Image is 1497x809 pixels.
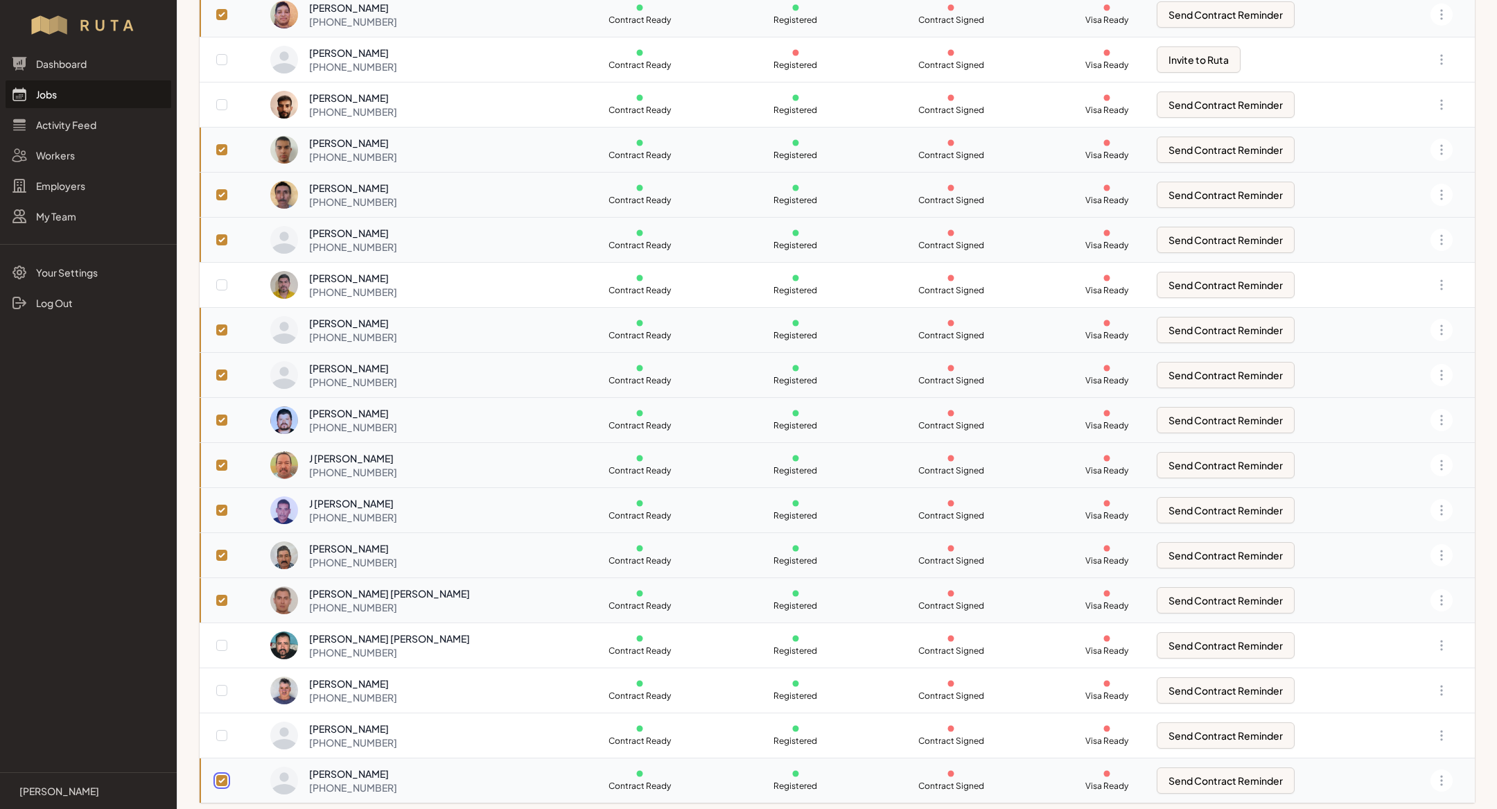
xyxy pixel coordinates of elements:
p: Visa Ready [1074,600,1140,611]
p: Contract Ready [606,420,673,431]
p: Visa Ready [1074,555,1140,566]
p: Registered [762,105,829,116]
div: [PHONE_NUMBER] [309,555,397,569]
p: Contract Ready [606,736,673,747]
div: [PHONE_NUMBER] [309,150,397,164]
p: Registered [762,736,829,747]
button: Send Contract Reminder [1157,92,1295,118]
p: Contract Signed [918,285,984,296]
p: Registered [762,510,829,521]
button: Send Contract Reminder [1157,362,1295,388]
div: [PERSON_NAME] [309,46,397,60]
p: Contract Ready [606,600,673,611]
p: Contract Signed [918,60,984,71]
p: Registered [762,690,829,702]
div: [PHONE_NUMBER] [309,330,397,344]
div: [PHONE_NUMBER] [309,60,397,73]
p: Registered [762,781,829,792]
p: Contract Signed [918,600,984,611]
div: [PERSON_NAME] [309,181,397,195]
a: Employers [6,172,171,200]
p: Registered [762,285,829,296]
p: Contract Ready [606,375,673,386]
p: Contract Signed [918,510,984,521]
p: Contract Signed [918,375,984,386]
a: My Team [6,202,171,230]
a: Dashboard [6,50,171,78]
p: Visa Ready [1074,690,1140,702]
p: Contract Ready [606,555,673,566]
div: [PHONE_NUMBER] [309,645,470,659]
button: Send Contract Reminder [1157,1,1295,28]
p: Registered [762,645,829,656]
p: Contract Signed [918,781,984,792]
button: Send Contract Reminder [1157,722,1295,749]
p: Contract Ready [606,195,673,206]
a: Your Settings [6,259,171,286]
div: [PERSON_NAME] [309,541,397,555]
div: [PHONE_NUMBER] [309,510,397,524]
div: J [PERSON_NAME] [309,451,397,465]
p: Visa Ready [1074,645,1140,656]
button: Send Contract Reminder [1157,632,1295,659]
div: [PHONE_NUMBER] [309,420,397,434]
button: Send Contract Reminder [1157,227,1295,253]
a: Workers [6,141,171,169]
p: Registered [762,15,829,26]
div: [PERSON_NAME] [PERSON_NAME] [309,632,470,645]
p: Contract Signed [918,105,984,116]
p: Visa Ready [1074,150,1140,161]
p: Contract Ready [606,60,673,71]
p: Contract Signed [918,330,984,341]
p: Contract Signed [918,240,984,251]
p: Contract Ready [606,690,673,702]
p: Visa Ready [1074,60,1140,71]
p: Contract Signed [918,690,984,702]
p: Contract Signed [918,15,984,26]
p: Contract Ready [606,150,673,161]
p: Registered [762,600,829,611]
button: Send Contract Reminder [1157,182,1295,208]
button: Send Contract Reminder [1157,272,1295,298]
p: Visa Ready [1074,240,1140,251]
button: Send Contract Reminder [1157,542,1295,568]
p: Registered [762,555,829,566]
p: Contract Signed [918,645,984,656]
p: Visa Ready [1074,420,1140,431]
p: Visa Ready [1074,375,1140,386]
div: [PHONE_NUMBER] [309,195,397,209]
div: [PERSON_NAME] [309,316,397,330]
p: [PERSON_NAME] [19,784,99,798]
p: Visa Ready [1074,510,1140,521]
p: Visa Ready [1074,105,1140,116]
button: Send Contract Reminder [1157,407,1295,433]
div: [PHONE_NUMBER] [309,736,397,749]
p: Registered [762,240,829,251]
a: Activity Feed [6,111,171,139]
p: Visa Ready [1074,195,1140,206]
div: [PERSON_NAME] [309,91,397,105]
div: [PERSON_NAME] [309,361,397,375]
p: Contract Signed [918,150,984,161]
p: Contract Ready [606,330,673,341]
div: [PERSON_NAME] [309,406,397,420]
div: [PHONE_NUMBER] [309,285,397,299]
p: Contract Ready [606,105,673,116]
p: Registered [762,150,829,161]
p: Contract Signed [918,555,984,566]
div: [PHONE_NUMBER] [309,781,397,794]
button: Send Contract Reminder [1157,767,1295,794]
div: [PHONE_NUMBER] [309,375,397,389]
button: Send Contract Reminder [1157,452,1295,478]
p: Registered [762,330,829,341]
div: [PERSON_NAME] [309,767,397,781]
p: Registered [762,60,829,71]
p: Visa Ready [1074,736,1140,747]
p: Contract Signed [918,736,984,747]
div: [PHONE_NUMBER] [309,240,397,254]
div: J [PERSON_NAME] [309,496,397,510]
div: [PERSON_NAME] [309,1,397,15]
p: Registered [762,375,829,386]
p: Contract Signed [918,420,984,431]
p: Visa Ready [1074,15,1140,26]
